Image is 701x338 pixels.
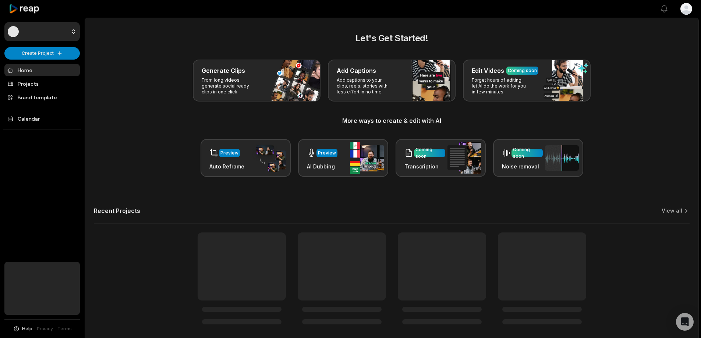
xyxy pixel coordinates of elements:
[220,150,238,156] div: Preview
[4,47,80,60] button: Create Project
[508,67,537,74] div: Coming soon
[202,77,259,95] p: From long videos generate social ready clips in one click.
[502,163,543,170] h3: Noise removal
[307,163,337,170] h3: AI Dubbing
[318,150,336,156] div: Preview
[350,142,384,174] img: ai_dubbing.png
[202,66,245,75] h3: Generate Clips
[676,313,694,331] div: Open Intercom Messenger
[404,163,445,170] h3: Transcription
[415,146,444,160] div: Coming soon
[337,66,376,75] h3: Add Captions
[662,207,682,214] a: View all
[252,144,286,172] img: auto_reframe.png
[513,146,541,160] div: Coming soon
[94,32,690,45] h2: Let's Get Started!
[4,113,80,125] a: Calendar
[57,325,72,332] a: Terms
[4,78,80,90] a: Projects
[37,325,53,332] a: Privacy
[472,66,504,75] h3: Edit Videos
[94,116,690,125] h3: More ways to create & edit with AI
[337,77,394,95] p: Add captions to your clips, reels, stories with less effort in no time.
[4,64,80,76] a: Home
[472,77,529,95] p: Forget hours of editing, let AI do the work for you in few minutes.
[22,325,32,332] span: Help
[209,163,244,170] h3: Auto Reframe
[447,142,481,174] img: transcription.png
[94,207,140,214] h2: Recent Projects
[545,145,579,171] img: noise_removal.png
[4,91,80,103] a: Brand template
[13,325,32,332] button: Help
